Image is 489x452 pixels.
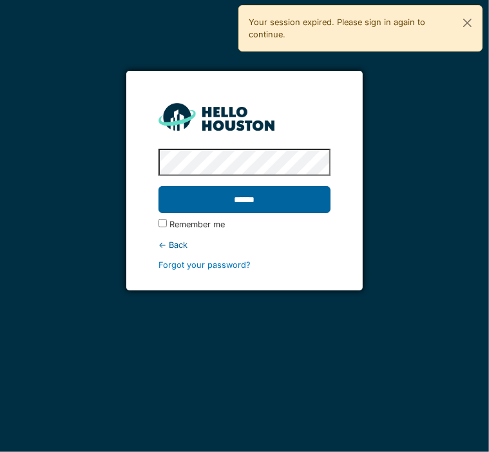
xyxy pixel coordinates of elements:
[158,239,331,251] div: ← Back
[453,6,482,40] button: Close
[158,260,251,270] a: Forgot your password?
[169,218,225,231] label: Remember me
[238,5,483,52] div: Your session expired. Please sign in again to continue.
[158,103,274,131] img: HH_line-BYnF2_Hg.png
